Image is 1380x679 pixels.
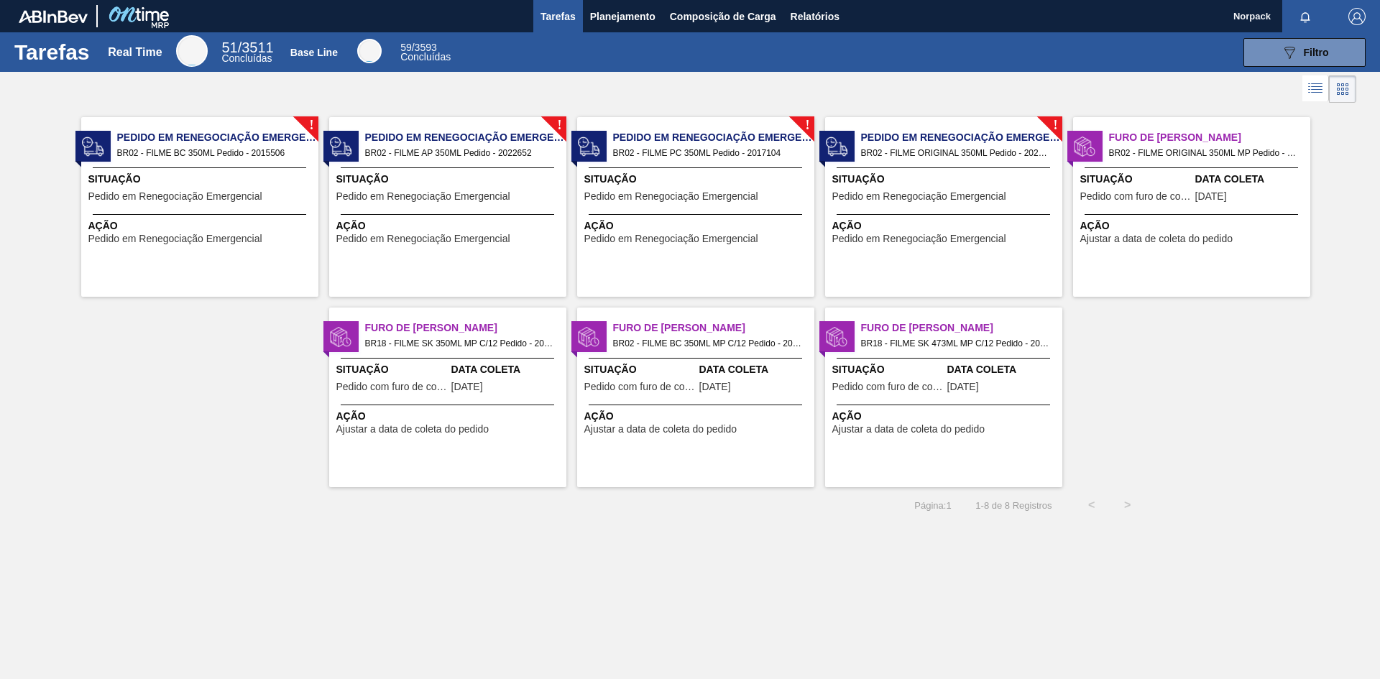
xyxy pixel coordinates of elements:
[832,172,1059,187] span: Situação
[557,120,561,131] span: !
[221,42,273,63] div: Real Time
[290,47,338,58] div: Base Line
[584,409,811,424] span: Ação
[832,191,1006,202] span: Pedido em Renegociação Emergencial
[584,191,758,202] span: Pedido em Renegociação Emergencial
[365,130,566,145] span: Pedido em Renegociação Emergencial
[861,336,1051,351] span: BR18 - FILME SK 473ML MP C/12 Pedido - 2021566
[1109,145,1299,161] span: BR02 - FILME ORIGINAL 350ML MP Pedido - 2021025
[1080,218,1307,234] span: Ação
[336,191,510,202] span: Pedido em Renegociação Emergencial
[832,234,1006,244] span: Pedido em Renegociação Emergencial
[1109,130,1310,145] span: Furo de Coleta
[1080,234,1233,244] span: Ajustar a data de coleta do pedido
[805,120,809,131] span: !
[832,409,1059,424] span: Ação
[584,172,811,187] span: Situação
[117,130,318,145] span: Pedido em Renegociação Emergencial
[108,46,162,59] div: Real Time
[584,218,811,234] span: Ação
[973,500,1052,511] span: 1 - 8 de 8 Registros
[1243,38,1366,67] button: Filtro
[613,336,803,351] span: BR02 - FILME BC 350ML MP C/12 Pedido - 2020927
[1195,191,1227,202] span: 29/09/2025
[336,362,448,377] span: Situação
[861,320,1062,336] span: Furo de Coleta
[365,320,566,336] span: Furo de Coleta
[1080,191,1192,202] span: Pedido com furo de coleta
[365,145,555,161] span: BR02 - FILME AP 350ML Pedido - 2022652
[1080,172,1192,187] span: Situação
[584,234,758,244] span: Pedido em Renegociação Emergencial
[221,52,272,64] span: Concluídas
[1348,8,1366,25] img: Logout
[832,362,944,377] span: Situação
[330,136,351,157] img: status
[88,172,315,187] span: Situação
[88,191,262,202] span: Pedido em Renegociação Emergencial
[947,382,979,392] span: 29/09/2025
[584,424,737,435] span: Ajustar a data de coleta do pedido
[1304,47,1329,58] span: Filtro
[221,40,237,55] span: 51
[613,320,814,336] span: Furo de Coleta
[861,130,1062,145] span: Pedido em Renegociação Emergencial
[400,42,412,53] span: 59
[578,326,599,348] img: status
[861,145,1051,161] span: BR02 - FILME ORIGINAL 350ML Pedido - 2026926
[82,136,103,157] img: status
[540,8,576,25] span: Tarefas
[1110,487,1146,523] button: >
[117,145,307,161] span: BR02 - FILME BC 350ML Pedido - 2015506
[791,8,839,25] span: Relatórios
[336,424,489,435] span: Ajustar a data de coleta do pedido
[613,145,803,161] span: BR02 - FILME PC 350ML Pedido - 2017104
[309,120,313,131] span: !
[947,362,1059,377] span: Data Coleta
[1282,6,1328,27] button: Notificações
[176,35,208,67] div: Real Time
[832,424,985,435] span: Ajustar a data de coleta do pedido
[400,43,451,62] div: Base Line
[914,500,951,511] span: Página : 1
[1302,75,1329,103] div: Visão em Lista
[330,326,351,348] img: status
[699,382,731,392] span: 29/09/2025
[584,362,696,377] span: Situação
[1329,75,1356,103] div: Visão em Cards
[590,8,655,25] span: Planejamento
[451,382,483,392] span: 29/09/2025
[578,136,599,157] img: status
[336,172,563,187] span: Situação
[19,10,88,23] img: TNhmsLtSVTkK8tSr43FrP2fwEKptu5GPRR3wAAAABJRU5ErkJggg==
[336,218,563,234] span: Ação
[88,218,315,234] span: Ação
[1074,487,1110,523] button: <
[1195,172,1307,187] span: Data Coleta
[365,336,555,351] span: BR18 - FILME SK 350ML MP C/12 Pedido - 2021556
[336,234,510,244] span: Pedido em Renegociação Emergencial
[14,44,90,60] h1: Tarefas
[451,362,563,377] span: Data Coleta
[584,382,696,392] span: Pedido com furo de coleta
[832,382,944,392] span: Pedido com furo de coleta
[699,362,811,377] span: Data Coleta
[670,8,776,25] span: Composição de Carga
[357,39,382,63] div: Base Line
[400,42,437,53] span: / 3593
[336,382,448,392] span: Pedido com furo de coleta
[1074,136,1095,157] img: status
[826,326,847,348] img: status
[613,130,814,145] span: Pedido em Renegociação Emergencial
[832,218,1059,234] span: Ação
[336,409,563,424] span: Ação
[400,51,451,63] span: Concluídas
[1053,120,1057,131] span: !
[826,136,847,157] img: status
[88,234,262,244] span: Pedido em Renegociação Emergencial
[221,40,273,55] span: / 3511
